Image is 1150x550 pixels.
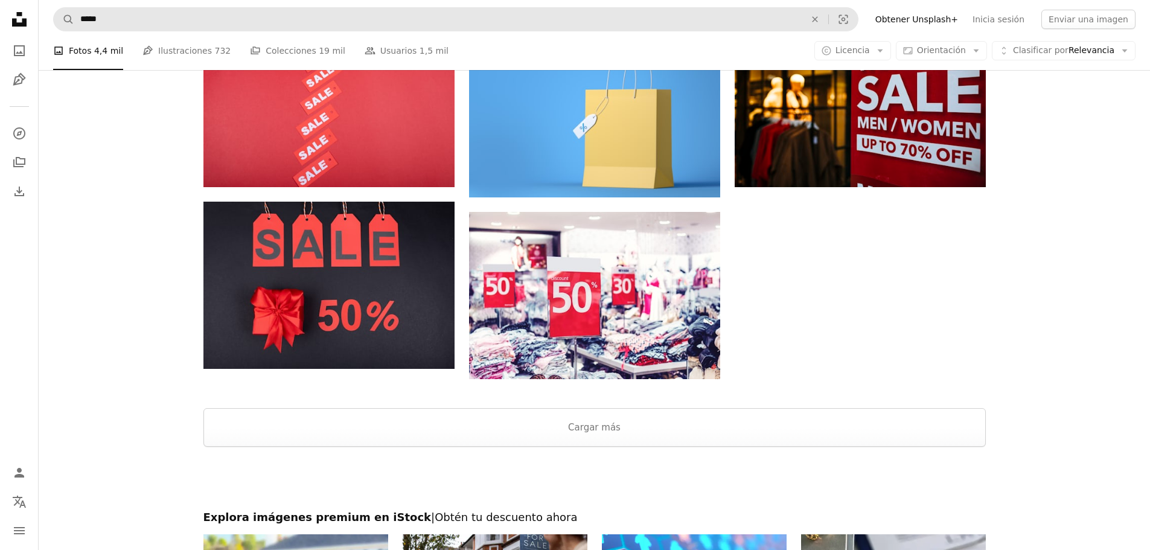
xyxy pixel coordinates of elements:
a: Inicio — Unsplash [7,7,31,34]
a: Colecciones 19 mil [250,31,345,70]
span: Licencia [835,45,870,55]
a: Fotos [7,39,31,63]
form: Encuentra imágenes en todo el sitio [53,7,858,31]
img: texto [203,20,455,187]
button: Orientación [896,41,987,60]
button: Búsqueda visual [829,8,858,31]
span: Relevancia [1013,45,1114,57]
button: Enviar una imagen [1041,10,1136,29]
button: Cargar más [203,408,986,447]
a: Obtener Unsplash+ [868,10,965,29]
a: Señalización de Venta de Fin de Semana [735,98,986,109]
h2: Explora imágenes premium en iStock [203,510,986,525]
a: Iniciar sesión / Registrarse [7,461,31,485]
span: Orientación [917,45,966,55]
img: Cartel de descuento del 50% [469,212,720,379]
a: Ilustraciones [7,68,31,92]
span: 1,5 mil [420,44,449,57]
img: Paquete con etiqueta de descuento, precio de venta sobre fondo azul claro. Concepto de un buen ne... [469,30,720,197]
img: texto [203,202,455,369]
img: Señalización de Venta de Fin de Semana [735,20,986,187]
a: texto [203,98,455,109]
a: Cartel de descuento del 50% [469,290,720,301]
button: Menú [7,519,31,543]
a: Inicia sesión [965,10,1032,29]
a: Ilustraciones 732 [142,31,231,70]
button: Buscar en Unsplash [54,8,74,31]
a: Colecciones [7,150,31,174]
a: texto [203,280,455,290]
button: Idioma [7,490,31,514]
button: Licencia [814,41,891,60]
a: Explorar [7,121,31,145]
a: Historial de descargas [7,179,31,203]
a: Paquete con etiqueta de descuento, precio de venta sobre fondo azul claro. Concepto de un buen ne... [469,108,720,119]
a: Usuarios 1,5 mil [365,31,449,70]
span: 19 mil [319,44,345,57]
button: Clasificar porRelevancia [992,41,1136,60]
span: | Obtén tu descuento ahora [431,511,577,523]
span: 732 [214,44,231,57]
button: Borrar [802,8,828,31]
span: Clasificar por [1013,45,1069,55]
